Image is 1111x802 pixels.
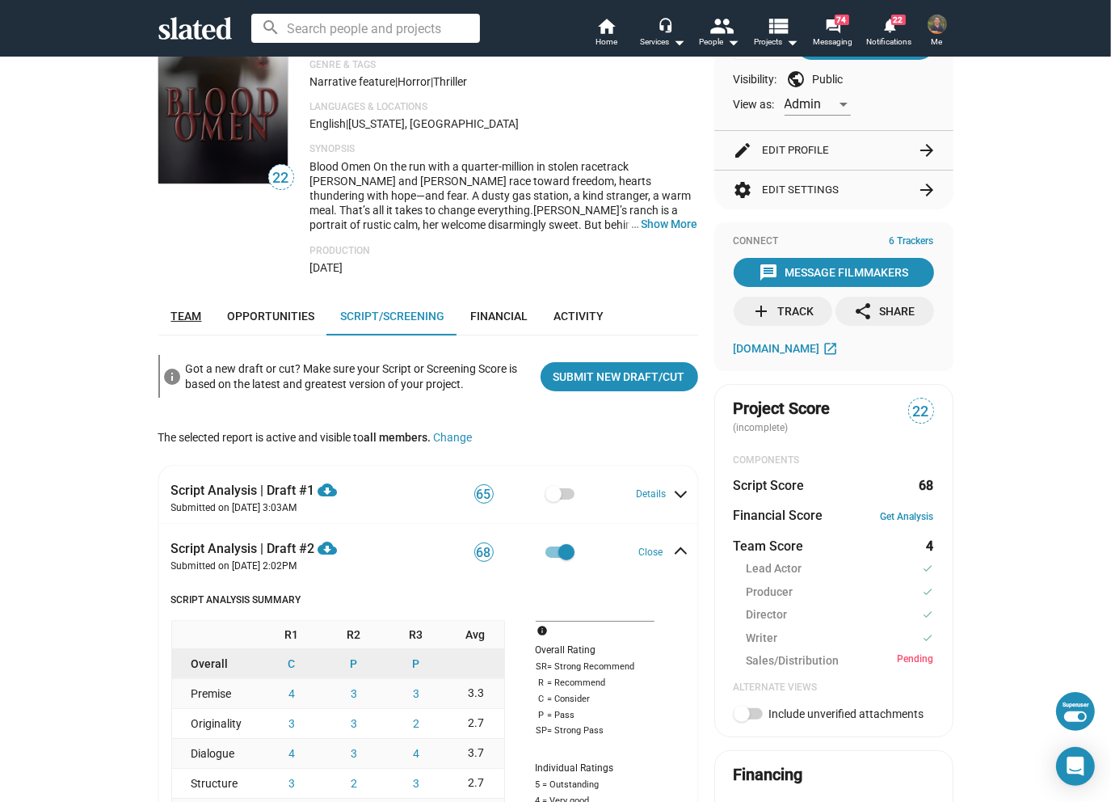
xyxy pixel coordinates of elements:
[734,258,934,287] button: Message Filmmakers
[734,454,934,467] div: COMPONENTS
[385,649,448,678] button: P
[310,117,347,130] span: English
[171,530,410,557] div: Script Analysis | Draft #2
[636,488,685,501] button: Details
[835,297,934,326] button: Share
[867,32,912,52] span: Notifications
[554,310,604,323] span: Activity
[658,18,672,32] mat-icon: headset_mic
[261,621,323,649] div: R1
[434,431,473,444] button: Change
[385,739,448,768] button: 4
[323,739,385,768] button: 3
[923,561,934,576] mat-icon: check
[171,502,410,515] p: Submitted on [DATE] 3:03AM
[448,739,504,768] div: 3.7
[537,623,557,643] mat-icon: info
[923,631,934,646] mat-icon: check
[928,15,947,34] img: Mitchell Sturhann
[541,362,698,391] a: Submit New Draft/Cut
[323,679,385,708] button: 3
[734,764,803,786] div: Financing
[158,523,698,581] mat-expansion-panel-header: Script Analysis | Draft #2Submitted on [DATE] 2:02PM68Close
[759,263,778,282] mat-icon: message
[854,297,915,326] div: Share
[1056,692,1095,731] button: Superuser
[734,131,934,170] button: Edit Profile
[475,487,493,503] span: 65
[536,725,548,737] span: SP
[625,217,642,231] span: …
[734,141,753,160] mat-icon: edit
[172,739,261,768] div: Dialogue
[158,431,431,444] span: The selected report is active and visible to
[766,14,789,37] mat-icon: view_list
[269,167,293,189] span: 22
[769,707,924,720] span: Include unverified attachments
[890,235,934,248] span: 6 Trackers
[158,297,215,336] a: Team
[734,70,934,89] div: Visibility: Public
[261,649,323,678] button: C
[923,585,934,600] mat-icon: check
[641,32,686,52] div: Services
[310,143,698,156] p: Synopsis
[385,679,448,708] button: 3
[448,709,504,738] div: 2.7
[597,16,617,36] mat-icon: home
[398,75,431,88] span: Horror
[171,472,410,499] div: Script Analysis | Draft #1
[536,709,654,722] div: = Pass
[328,297,458,336] a: Script/Screening
[536,693,548,706] span: C
[310,245,698,258] p: Production
[228,310,315,323] span: Opportunities
[536,661,654,673] div: = Strong Recommend
[595,32,617,52] span: Home
[700,32,740,52] div: People
[458,297,541,336] a: Financial
[172,769,261,798] div: Structure
[919,477,934,494] dd: 68
[747,631,778,648] span: Writer
[854,302,873,321] mat-icon: share
[261,679,323,708] button: 4
[536,709,548,722] span: P
[310,59,698,72] p: Genre & Tags
[748,16,805,52] button: Projects
[825,18,840,33] mat-icon: forum
[536,779,654,791] div: 5 = Outstanding
[909,401,933,423] span: 22
[385,709,448,738] button: 2
[536,677,548,690] span: R
[692,16,748,52] button: People
[323,621,385,649] div: R2
[805,16,861,52] a: 74Messaging
[536,661,548,673] span: SR
[475,545,493,561] span: 68
[861,16,918,52] a: 22Notifications
[310,160,697,377] span: Blood Omen On the run with a quarter-million in stolen racetrack [PERSON_NAME] and [PERSON_NAME] ...
[251,14,480,43] input: Search people and projects
[341,310,445,323] span: Script/Screening
[310,261,343,274] span: [DATE]
[891,15,906,25] span: 22
[261,769,323,798] button: 3
[747,585,793,601] span: Producer
[734,342,820,355] span: [DOMAIN_NAME]
[882,17,897,32] mat-icon: notifications
[918,141,937,160] mat-icon: arrow_forward
[1063,702,1088,708] div: Superuser
[734,297,832,326] button: Track
[639,547,683,559] button: Close
[448,769,504,798] div: 2.7
[785,96,822,112] span: Admin
[918,11,957,53] button: Mitchell SturhannMe
[813,32,852,52] span: Messaging
[261,709,323,738] button: 3
[734,97,775,112] span: View as:
[734,507,823,524] dt: Financial Score
[734,538,804,555] dt: Team Score
[215,297,328,336] a: Opportunities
